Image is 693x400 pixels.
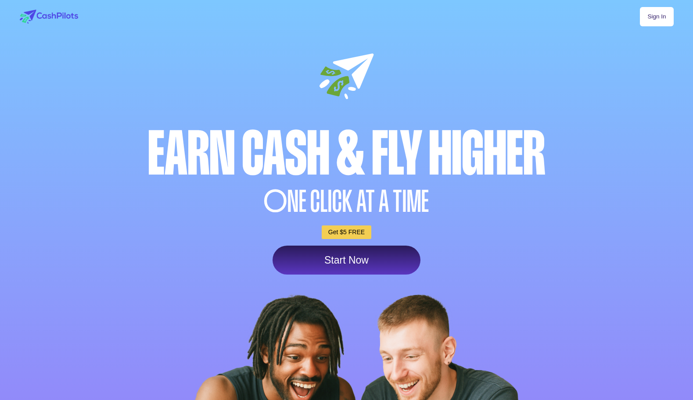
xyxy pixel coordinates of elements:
a: Get $5 FREE [322,225,371,239]
img: logo [20,10,78,24]
div: Earn Cash & Fly higher [18,123,676,184]
a: Start Now [273,246,420,275]
div: NE CLICK AT A TIME [18,186,676,217]
span: O [264,186,287,217]
a: Sign In [640,7,673,26]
